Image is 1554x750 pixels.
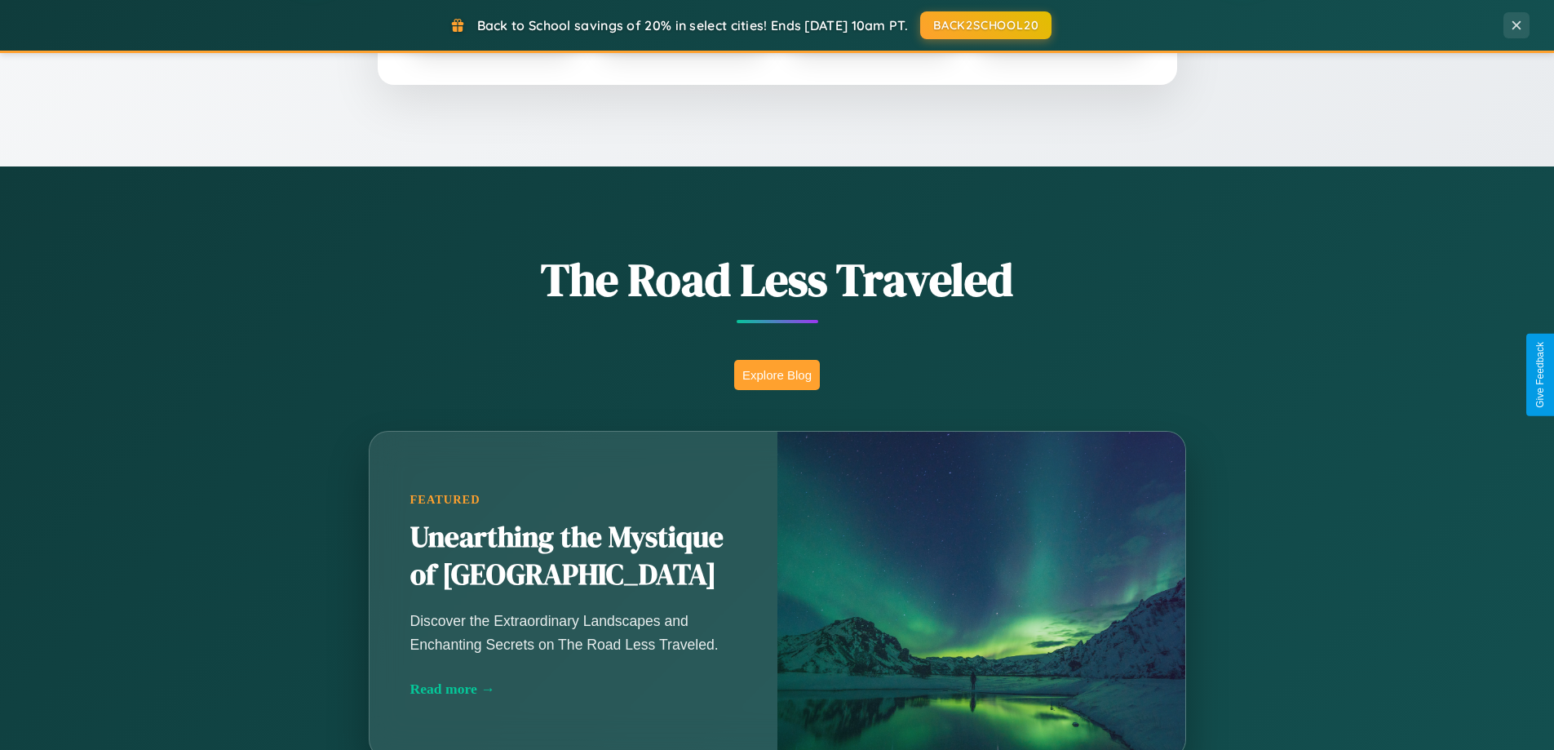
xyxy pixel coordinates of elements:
[734,360,820,390] button: Explore Blog
[477,17,908,33] span: Back to School savings of 20% in select cities! Ends [DATE] 10am PT.
[1534,342,1546,408] div: Give Feedback
[410,493,737,507] div: Featured
[920,11,1051,39] button: BACK2SCHOOL20
[288,248,1267,311] h1: The Road Less Traveled
[410,519,737,594] h2: Unearthing the Mystique of [GEOGRAPHIC_DATA]
[410,610,737,655] p: Discover the Extraordinary Landscapes and Enchanting Secrets on The Road Less Traveled.
[410,681,737,698] div: Read more →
